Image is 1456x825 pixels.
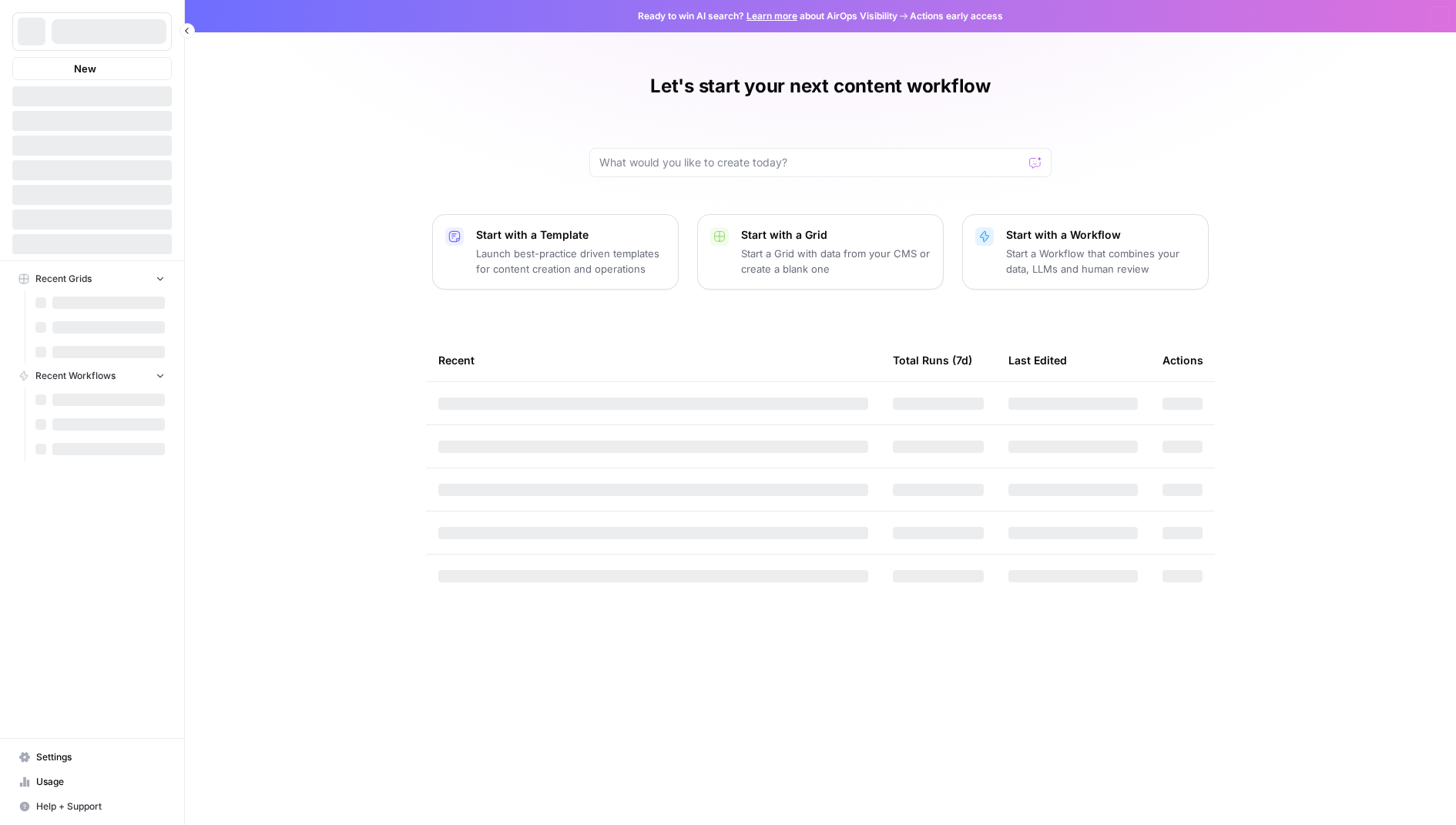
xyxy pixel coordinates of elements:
button: Recent Grids [12,267,172,290]
p: Start with a Template [476,227,666,243]
button: Help + Support [12,794,172,819]
button: Start with a TemplateLaunch best-practice driven templates for content creation and operations [432,214,679,290]
div: Actions [1162,339,1203,381]
p: Start with a Workflow [1006,227,1196,243]
span: Settings [36,750,165,764]
a: Usage [12,770,172,794]
span: Ready to win AI search? about AirOps Visibility [638,9,897,23]
span: Help + Support [36,800,165,813]
button: Start with a WorkflowStart a Workflow that combines your data, LLMs and human review [962,214,1209,290]
input: What would you like to create today? [599,155,1023,170]
p: Launch best-practice driven templates for content creation and operations [476,246,666,277]
button: Recent Workflows [12,364,172,387]
span: New [74,61,96,76]
span: Actions early access [910,9,1003,23]
a: Settings [12,745,172,770]
p: Start a Grid with data from your CMS or create a blank one [741,246,931,277]
a: Learn more [746,10,797,22]
div: Total Runs (7d) [893,339,972,381]
span: Recent Grids [35,272,92,286]
h1: Let's start your next content workflow [650,74,991,99]
span: Usage [36,775,165,789]
div: Last Edited [1008,339,1067,381]
div: Recent [438,339,868,381]
button: Start with a GridStart a Grid with data from your CMS or create a blank one [697,214,944,290]
span: Recent Workflows [35,369,116,383]
button: New [12,57,172,80]
p: Start with a Grid [741,227,931,243]
p: Start a Workflow that combines your data, LLMs and human review [1006,246,1196,277]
